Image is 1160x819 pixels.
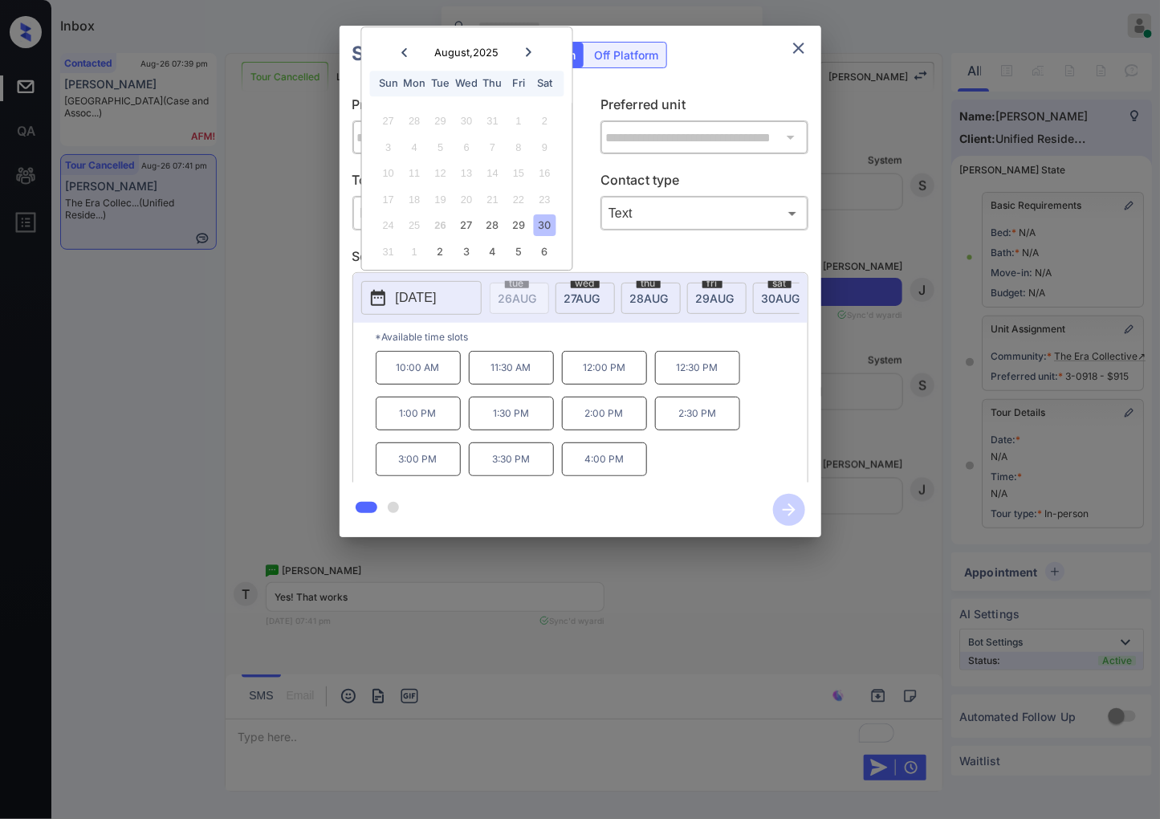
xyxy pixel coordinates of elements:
[508,111,530,132] div: Not available Friday, August 1st, 2025
[482,73,503,95] div: Thu
[469,397,554,430] p: 1:30 PM
[562,397,647,430] p: 2:00 PM
[604,200,804,226] div: Text
[508,73,530,95] div: Fri
[630,291,669,305] span: 28 AUG
[762,291,800,305] span: 30 AUG
[655,351,740,385] p: 12:30 PM
[352,247,808,272] p: Select slot
[456,73,478,95] div: Wed
[361,281,482,315] button: [DATE]
[534,111,556,132] div: Not available Saturday, August 2nd, 2025
[482,163,503,185] div: Not available Thursday, August 14th, 2025
[534,136,556,158] div: Not available Saturday, August 9th, 2025
[469,442,554,476] p: 3:30 PM
[600,95,808,120] p: Preferred unit
[377,111,399,132] div: Not available Sunday, July 27th, 2025
[376,323,808,351] p: *Available time slots
[562,442,647,476] p: 4:00 PM
[508,163,530,185] div: Not available Friday, August 15th, 2025
[404,215,425,237] div: Not available Monday, August 25th, 2025
[562,351,647,385] p: 12:00 PM
[482,189,503,210] div: Not available Thursday, August 21st, 2025
[429,163,451,185] div: Not available Tuesday, August 12th, 2025
[586,43,666,67] div: Off Platform
[655,397,740,430] p: 2:30 PM
[377,136,399,158] div: Not available Sunday, August 3rd, 2025
[429,215,451,237] div: Not available Tuesday, August 26th, 2025
[456,215,478,237] div: Choose Wednesday, August 27th, 2025
[456,111,478,132] div: Not available Wednesday, July 30th, 2025
[564,291,600,305] span: 27 AUG
[376,397,461,430] p: 1:00 PM
[696,291,735,305] span: 29 AUG
[753,283,812,314] div: date-select
[571,279,600,288] span: wed
[429,241,451,263] div: Choose Tuesday, September 2nd, 2025
[508,215,530,237] div: Choose Friday, August 29th, 2025
[404,163,425,185] div: Not available Monday, August 11th, 2025
[621,283,681,314] div: date-select
[352,170,560,196] p: Tour type
[377,189,399,210] div: Not available Sunday, August 17th, 2025
[768,279,792,288] span: sat
[429,73,451,95] div: Tue
[377,215,399,237] div: Not available Sunday, August 24th, 2025
[534,73,556,95] div: Sat
[600,170,808,196] p: Contact type
[783,32,815,64] button: close
[356,200,556,226] div: In Person
[404,189,425,210] div: Not available Monday, August 18th, 2025
[377,241,399,263] div: Not available Sunday, August 31st, 2025
[508,241,530,263] div: Choose Friday, September 5th, 2025
[456,163,478,185] div: Not available Wednesday, August 13th, 2025
[429,136,451,158] div: Not available Tuesday, August 5th, 2025
[534,163,556,185] div: Not available Saturday, August 16th, 2025
[534,215,556,237] div: Choose Saturday, August 30th, 2025
[376,351,461,385] p: 10:00 AM
[404,73,425,95] div: Mon
[456,189,478,210] div: Not available Wednesday, August 20th, 2025
[377,163,399,185] div: Not available Sunday, August 10th, 2025
[404,111,425,132] div: Not available Monday, July 28th, 2025
[482,241,503,263] div: Choose Thursday, September 4th, 2025
[469,351,554,385] p: 11:30 AM
[687,283,747,314] div: date-select
[367,108,567,265] div: month 2025-08
[429,111,451,132] div: Not available Tuesday, July 29th, 2025
[396,288,437,308] p: [DATE]
[429,189,451,210] div: Not available Tuesday, August 19th, 2025
[456,241,478,263] div: Choose Wednesday, September 3rd, 2025
[763,489,815,531] button: btn-next
[340,26,503,82] h2: Schedule Tour
[377,73,399,95] div: Sun
[376,442,461,476] p: 3:00 PM
[404,136,425,158] div: Not available Monday, August 4th, 2025
[702,279,722,288] span: fri
[637,279,661,288] span: thu
[482,111,503,132] div: Not available Thursday, July 31st, 2025
[482,136,503,158] div: Not available Thursday, August 7th, 2025
[456,136,478,158] div: Not available Wednesday, August 6th, 2025
[352,95,560,120] p: Preferred community
[534,241,556,263] div: Choose Saturday, September 6th, 2025
[508,189,530,210] div: Not available Friday, August 22nd, 2025
[482,215,503,237] div: Choose Thursday, August 28th, 2025
[508,136,530,158] div: Not available Friday, August 8th, 2025
[534,189,556,210] div: Not available Saturday, August 23rd, 2025
[556,283,615,314] div: date-select
[404,241,425,263] div: Not available Monday, September 1st, 2025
